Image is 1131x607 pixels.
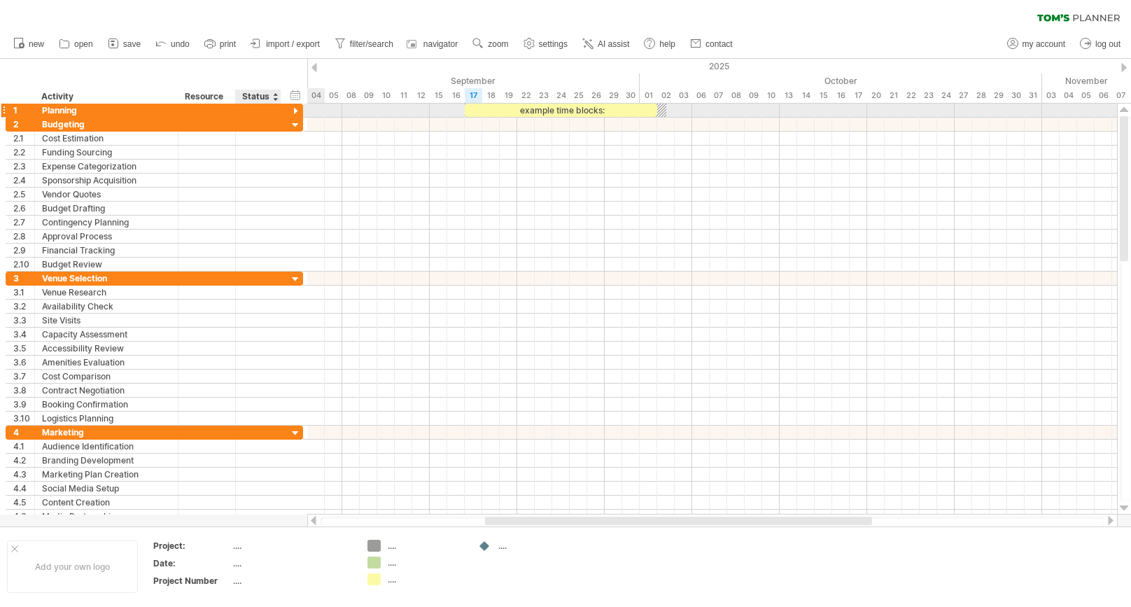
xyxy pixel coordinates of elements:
[1004,35,1069,53] a: my account
[42,286,171,299] div: Venue Research
[13,398,34,411] div: 3.9
[377,88,395,103] div: Wednesday, 10 September 2025
[388,573,464,585] div: ....
[7,540,138,593] div: Add your own logo
[42,230,171,243] div: Approval Process
[469,35,512,53] a: zoom
[233,557,351,569] div: ....
[13,356,34,369] div: 3.6
[13,132,34,145] div: 2.1
[13,468,34,481] div: 4.3
[42,440,171,453] div: Audience Identification
[13,496,34,509] div: 4.5
[13,160,34,173] div: 2.3
[13,300,34,313] div: 3.2
[42,202,171,215] div: Budget Drafting
[902,88,920,103] div: Wednesday, 22 October 2025
[13,216,34,229] div: 2.7
[727,88,745,103] div: Wednesday, 8 October 2025
[1077,88,1095,103] div: Wednesday, 5 November 2025
[815,88,832,103] div: Wednesday, 15 October 2025
[42,216,171,229] div: Contingency Planning
[570,88,587,103] div: Thursday, 25 September 2025
[201,35,240,53] a: print
[42,412,171,425] div: Logistics Planning
[42,342,171,355] div: Accessibility Review
[955,88,972,103] div: Monday, 27 October 2025
[42,398,171,411] div: Booking Confirmation
[13,426,34,439] div: 4
[331,35,398,53] a: filter/search
[42,482,171,495] div: Social Media Setup
[1076,35,1125,53] a: log out
[447,88,465,103] div: Tuesday, 16 September 2025
[42,454,171,467] div: Branding Development
[640,74,1042,88] div: October 2025
[42,510,171,523] div: Media Partnerships
[520,35,572,53] a: settings
[13,146,34,159] div: 2.2
[920,88,937,103] div: Thursday, 23 October 2025
[13,244,34,257] div: 2.9
[13,286,34,299] div: 3.1
[13,174,34,187] div: 2.4
[705,39,733,49] span: contact
[430,88,447,103] div: Monday, 15 September 2025
[598,39,629,49] span: AI assist
[579,35,633,53] a: AI assist
[42,426,171,439] div: Marketing
[657,88,675,103] div: Thursday, 2 October 2025
[482,88,500,103] div: Thursday, 18 September 2025
[13,328,34,341] div: 3.4
[171,39,190,49] span: undo
[13,230,34,243] div: 2.8
[937,88,955,103] div: Friday, 24 October 2025
[1023,39,1065,49] span: my account
[42,468,171,481] div: Marketing Plan Creation
[13,440,34,453] div: 4.1
[42,244,171,257] div: Financial Tracking
[13,482,34,495] div: 4.4
[42,118,171,131] div: Budgeting
[745,88,762,103] div: Thursday, 9 October 2025
[42,496,171,509] div: Content Creation
[423,39,458,49] span: navigator
[395,88,412,103] div: Thursday, 11 September 2025
[42,146,171,159] div: Funding Sourcing
[640,88,657,103] div: Wednesday, 1 October 2025
[42,370,171,383] div: Cost Comparison
[885,88,902,103] div: Tuesday, 21 October 2025
[850,88,867,103] div: Friday, 17 October 2025
[42,356,171,369] div: Amenities Evaluation
[233,540,351,552] div: ....
[13,342,34,355] div: 3.5
[13,104,34,117] div: 1
[42,132,171,145] div: Cost Estimation
[350,39,393,49] span: filter/search
[13,258,34,271] div: 2.10
[388,540,464,552] div: ....
[13,272,34,285] div: 3
[13,370,34,383] div: 3.7
[500,88,517,103] div: Friday, 19 September 2025
[13,384,34,397] div: 3.8
[242,90,273,104] div: Status
[675,88,692,103] div: Friday, 3 October 2025
[307,88,325,103] div: Thursday, 4 September 2025
[13,314,34,327] div: 3.3
[153,575,230,587] div: Project Number
[255,74,640,88] div: September 2025
[10,35,48,53] a: new
[13,118,34,131] div: 2
[41,90,170,104] div: Activity
[1060,88,1077,103] div: Tuesday, 4 November 2025
[412,88,430,103] div: Friday, 12 September 2025
[488,39,508,49] span: zoom
[465,88,482,103] div: Wednesday, 17 September 2025
[1025,88,1042,103] div: Friday, 31 October 2025
[710,88,727,103] div: Tuesday, 7 October 2025
[535,88,552,103] div: Tuesday, 23 September 2025
[13,188,34,201] div: 2.5
[692,88,710,103] div: Monday, 6 October 2025
[325,88,342,103] div: Friday, 5 September 2025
